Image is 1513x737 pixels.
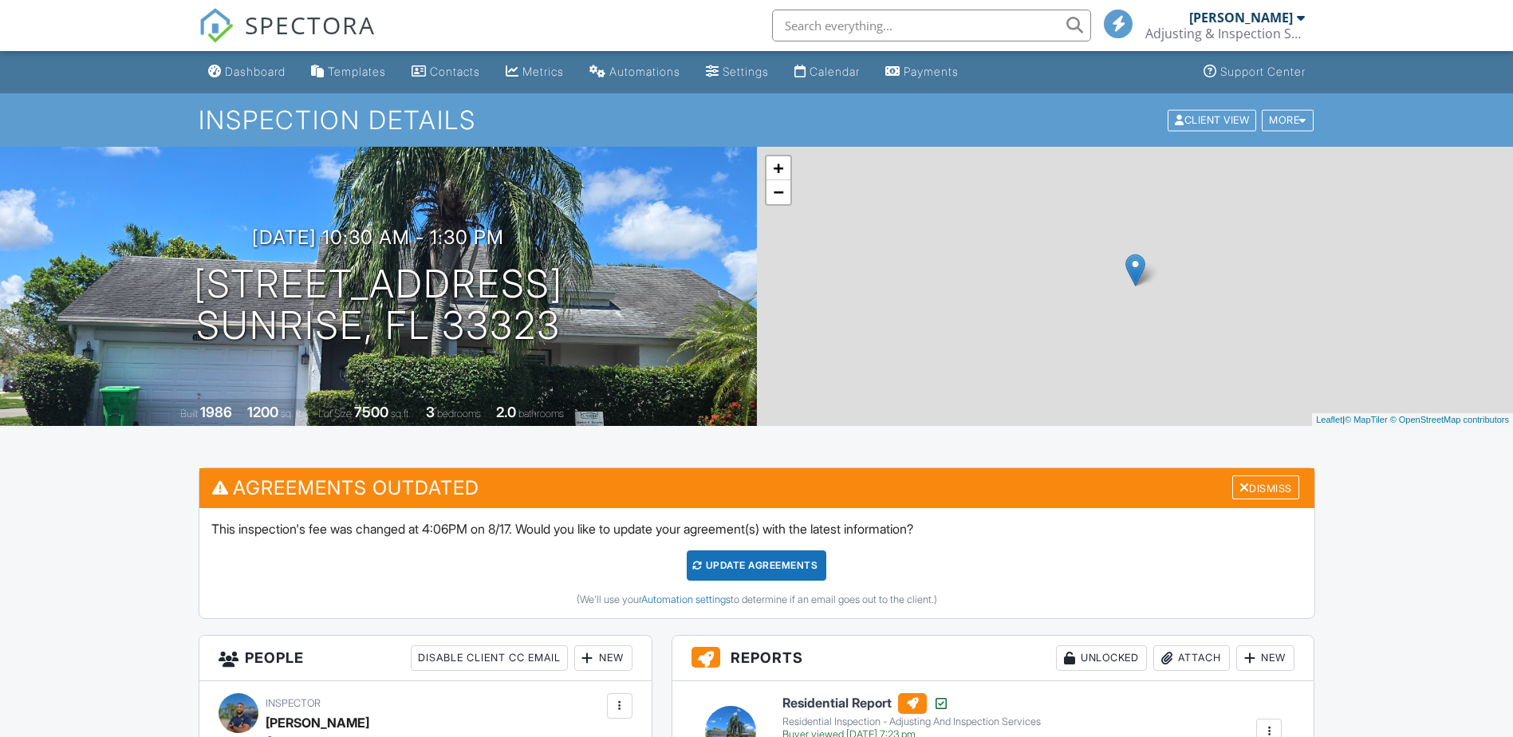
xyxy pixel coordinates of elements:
[199,8,234,43] img: The Best Home Inspection Software - Spectora
[211,593,1302,606] div: (We'll use your to determine if an email goes out to the client.)
[788,57,866,87] a: Calendar
[180,408,198,420] span: Built
[583,57,687,87] a: Automations (Basic)
[252,227,504,248] h3: [DATE] 10:30 am - 1:30 pm
[641,593,731,605] a: Automation settings
[281,408,303,420] span: sq. ft.
[496,404,516,420] div: 2.0
[199,468,1314,507] h3: Agreements Outdated
[245,8,376,41] span: SPECTORA
[247,404,278,420] div: 1200
[328,65,386,78] div: Templates
[199,22,376,55] a: SPECTORA
[225,65,286,78] div: Dashboard
[782,715,1041,728] div: Residential Inspection - Adjusting And Inspection Services
[1312,413,1513,427] div: |
[687,550,826,581] div: Update Agreements
[1145,26,1305,41] div: Adjusting & Inspection Services Inc.
[200,404,232,420] div: 1986
[499,57,570,87] a: Metrics
[1390,415,1509,424] a: © OpenStreetMap contributors
[1220,65,1306,78] div: Support Center
[405,57,487,87] a: Contacts
[1345,415,1388,424] a: © MapTiler
[426,404,435,420] div: 3
[1232,475,1299,500] div: Dismiss
[199,508,1314,618] div: This inspection's fee was changed at 4:06PM on 8/17. Would you like to update your agreement(s) w...
[766,180,790,204] a: Zoom out
[1236,645,1294,671] div: New
[199,636,652,681] h3: People
[1166,113,1260,125] a: Client View
[318,408,352,420] span: Lot Size
[199,106,1315,134] h1: Inspection Details
[305,57,392,87] a: Templates
[609,65,680,78] div: Automations
[437,408,481,420] span: bedrooms
[266,697,321,709] span: Inspector
[1197,57,1312,87] a: Support Center
[391,408,411,420] span: sq.ft.
[266,711,369,735] div: [PERSON_NAME]
[522,65,564,78] div: Metrics
[202,57,292,87] a: Dashboard
[1189,10,1293,26] div: [PERSON_NAME]
[810,65,860,78] div: Calendar
[1316,415,1342,424] a: Leaflet
[1153,645,1230,671] div: Attach
[772,10,1091,41] input: Search everything...
[518,408,564,420] span: bathrooms
[879,57,965,87] a: Payments
[672,636,1314,681] h3: Reports
[430,65,480,78] div: Contacts
[782,693,1041,714] h6: Residential Report
[411,645,568,671] div: Disable Client CC Email
[766,156,790,180] a: Zoom in
[354,404,388,420] div: 7500
[574,645,632,671] div: New
[194,263,563,348] h1: [STREET_ADDRESS] Sunrise, FL 33323
[904,65,959,78] div: Payments
[699,57,775,87] a: Settings
[1168,109,1256,131] div: Client View
[723,65,769,78] div: Settings
[1056,645,1147,671] div: Unlocked
[1262,109,1314,131] div: More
